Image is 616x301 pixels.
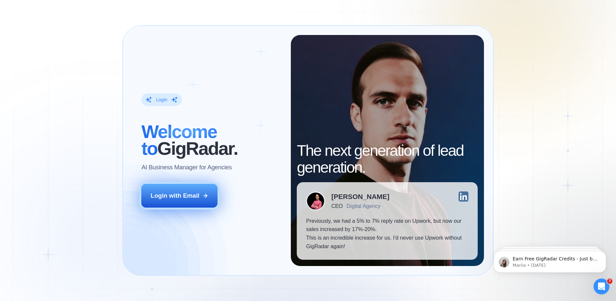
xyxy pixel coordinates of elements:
h2: The next generation of lead generation. [297,142,478,176]
button: Login with Email [141,184,218,208]
div: Digital Agency [347,203,381,209]
iframe: Intercom live chat [594,279,609,294]
iframe: Intercom notifications message [484,237,616,283]
div: Login with Email [151,191,199,200]
span: 7 [607,279,612,284]
div: [PERSON_NAME] [331,193,390,200]
p: AI Business Manager for Agencies [141,163,232,172]
p: Previously, we had a 5% to 7% reply rate on Upwork, but now our sales increased by 17%-20%. This ... [306,217,468,251]
h2: ‍ GigRadar. [141,123,281,157]
div: CEO [331,203,343,209]
span: Welcome to [141,121,217,159]
div: Login [156,97,167,103]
